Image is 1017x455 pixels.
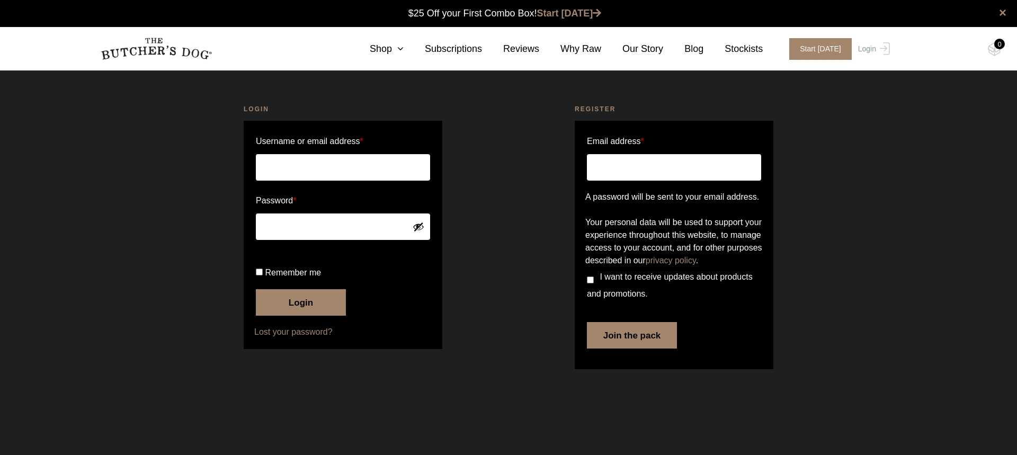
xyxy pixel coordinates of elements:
[999,6,1006,19] a: close
[256,192,430,209] label: Password
[587,272,753,298] span: I want to receive updates about products and promotions.
[789,38,852,60] span: Start [DATE]
[994,39,1005,49] div: 0
[256,133,430,150] label: Username or email address
[585,191,763,203] p: A password will be sent to your email address.
[256,269,263,275] input: Remember me
[413,221,424,233] button: Show password
[482,42,539,56] a: Reviews
[537,8,602,19] a: Start [DATE]
[539,42,601,56] a: Why Raw
[587,276,594,283] input: I want to receive updates about products and promotions.
[587,322,677,349] button: Join the pack
[703,42,763,56] a: Stockists
[349,42,404,56] a: Shop
[244,104,442,114] h2: Login
[585,216,763,267] p: Your personal data will be used to support your experience throughout this website, to manage acc...
[646,256,696,265] a: privacy policy
[779,38,855,60] a: Start [DATE]
[855,38,890,60] a: Login
[663,42,703,56] a: Blog
[601,42,663,56] a: Our Story
[265,268,321,277] span: Remember me
[575,104,773,114] h2: Register
[587,133,644,150] label: Email address
[404,42,482,56] a: Subscriptions
[256,289,346,316] button: Login
[254,326,432,338] a: Lost your password?
[988,42,1001,56] img: TBD_Cart-Empty.png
